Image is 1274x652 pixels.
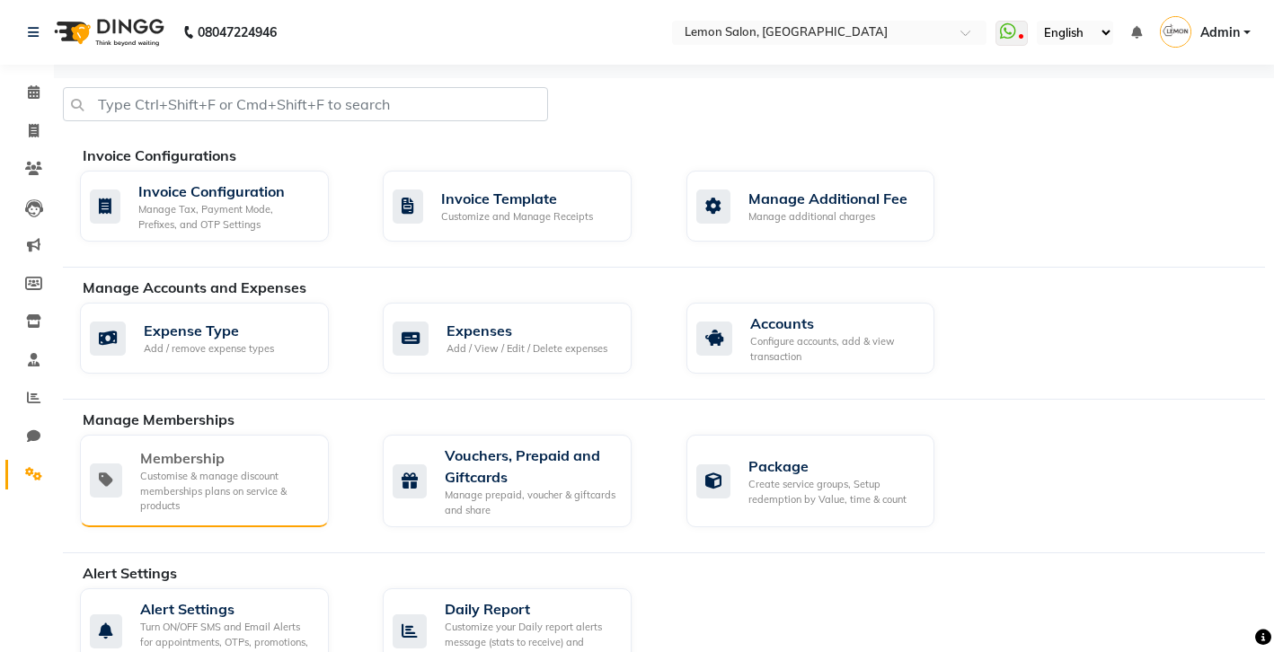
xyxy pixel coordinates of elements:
[144,320,274,341] div: Expense Type
[144,341,274,357] div: Add / remove expense types
[1200,23,1240,42] span: Admin
[1160,16,1191,48] img: Admin
[447,341,607,357] div: Add / View / Edit / Delete expenses
[445,598,617,620] div: Daily Report
[748,455,921,477] div: Package
[46,7,169,57] img: logo
[80,171,356,242] a: Invoice ConfigurationManage Tax, Payment Mode, Prefixes, and OTP Settings
[686,435,962,527] a: PackageCreate service groups, Setup redemption by Value, time & count
[748,188,907,209] div: Manage Additional Fee
[447,320,607,341] div: Expenses
[383,435,659,527] a: Vouchers, Prepaid and GiftcardsManage prepaid, voucher & giftcards and share
[748,209,907,225] div: Manage additional charges
[445,445,617,488] div: Vouchers, Prepaid and Giftcards
[750,313,921,334] div: Accounts
[383,303,659,374] a: ExpensesAdd / View / Edit / Delete expenses
[138,181,314,202] div: Invoice Configuration
[140,598,314,620] div: Alert Settings
[80,303,356,374] a: Expense TypeAdd / remove expense types
[686,303,962,374] a: AccountsConfigure accounts, add & view transaction
[138,202,314,232] div: Manage Tax, Payment Mode, Prefixes, and OTP Settings
[750,334,921,364] div: Configure accounts, add & view transaction
[140,469,314,514] div: Customise & manage discount memberships plans on service & products
[441,188,593,209] div: Invoice Template
[198,7,277,57] b: 08047224946
[63,87,548,121] input: Type Ctrl+Shift+F or Cmd+Shift+F to search
[445,488,617,517] div: Manage prepaid, voucher & giftcards and share
[80,435,356,527] a: MembershipCustomise & manage discount memberships plans on service & products
[140,447,314,469] div: Membership
[383,171,659,242] a: Invoice TemplateCustomize and Manage Receipts
[441,209,593,225] div: Customize and Manage Receipts
[748,477,921,507] div: Create service groups, Setup redemption by Value, time & count
[686,171,962,242] a: Manage Additional FeeManage additional charges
